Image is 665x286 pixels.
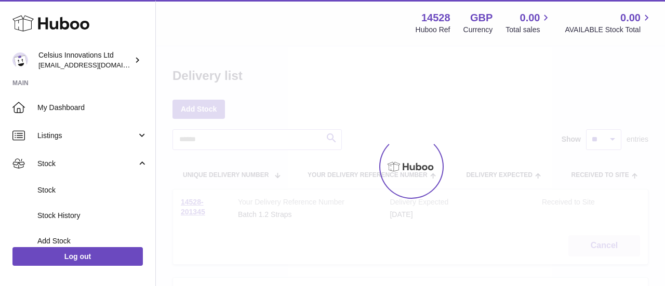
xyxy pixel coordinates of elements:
[463,25,493,35] div: Currency
[506,25,552,35] span: Total sales
[37,236,148,246] span: Add Stock
[37,185,148,195] span: Stock
[506,11,552,35] a: 0.00 Total sales
[565,11,653,35] a: 0.00 AVAILABLE Stock Total
[37,131,137,141] span: Listings
[520,11,540,25] span: 0.00
[12,247,143,266] a: Log out
[470,11,493,25] strong: GBP
[38,50,132,70] div: Celsius Innovations Ltd
[12,52,28,68] img: internalAdmin-14528@internal.huboo.com
[421,11,450,25] strong: 14528
[38,61,153,69] span: [EMAIL_ADDRESS][DOMAIN_NAME]
[37,211,148,221] span: Stock History
[620,11,641,25] span: 0.00
[416,25,450,35] div: Huboo Ref
[37,103,148,113] span: My Dashboard
[565,25,653,35] span: AVAILABLE Stock Total
[37,159,137,169] span: Stock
